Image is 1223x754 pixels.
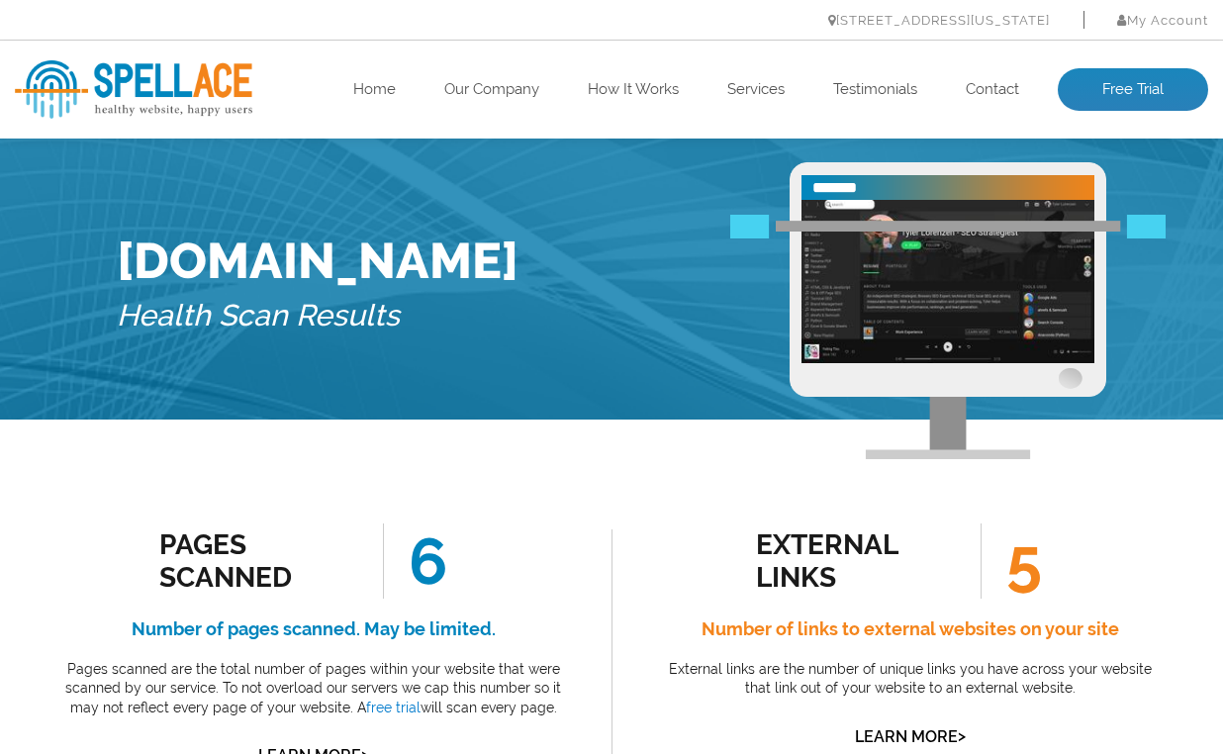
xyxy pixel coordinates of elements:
[656,613,1164,645] h4: Number of links to external websites on your site
[855,727,966,746] a: Learn More>
[981,523,1042,599] span: 5
[801,200,1094,363] img: Free Website Analysis
[159,528,338,594] div: Pages Scanned
[366,700,421,715] a: free trial
[958,722,966,750] span: >
[756,528,935,594] div: external links
[59,613,567,645] h4: Number of pages scanned. May be limited.
[790,162,1106,459] img: Free Webiste Analysis
[117,290,518,342] h5: Health Scan Results
[656,660,1164,699] p: External links are the number of unique links you have across your website that link out of your ...
[730,215,1166,238] img: Free Webiste Analysis
[59,660,567,718] p: Pages scanned are the total number of pages within your website that were scanned by our service....
[383,523,447,599] span: 6
[117,232,518,290] h1: [DOMAIN_NAME]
